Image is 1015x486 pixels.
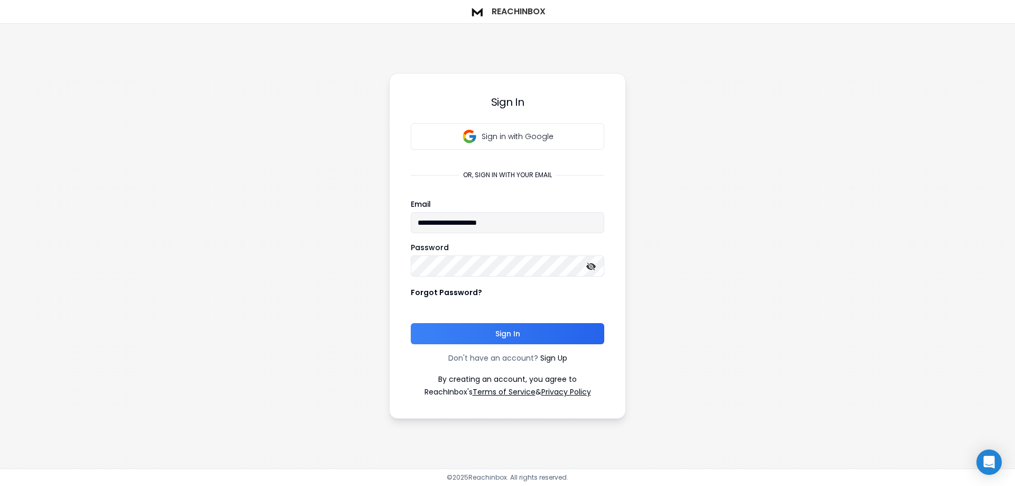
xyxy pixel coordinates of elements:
p: Don't have an account? [448,353,538,363]
a: ReachInbox [469,4,546,19]
a: Terms of Service [473,387,536,397]
label: Email [411,200,431,208]
p: By creating an account, you agree to [438,374,577,384]
a: Privacy Policy [541,387,591,397]
img: logo [469,4,485,19]
p: or, sign in with your email [459,171,556,179]
p: © 2025 Reachinbox. All rights reserved. [447,473,568,482]
p: Forgot Password? [411,287,482,298]
p: ReachInbox's & [425,387,591,397]
a: Sign Up [540,353,567,363]
button: Sign In [411,323,604,344]
div: Open Intercom Messenger [976,450,1002,475]
label: Password [411,244,449,251]
button: Sign in with Google [411,123,604,150]
h3: Sign In [411,95,604,109]
h1: ReachInbox [492,5,546,18]
p: Sign in with Google [482,131,553,142]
